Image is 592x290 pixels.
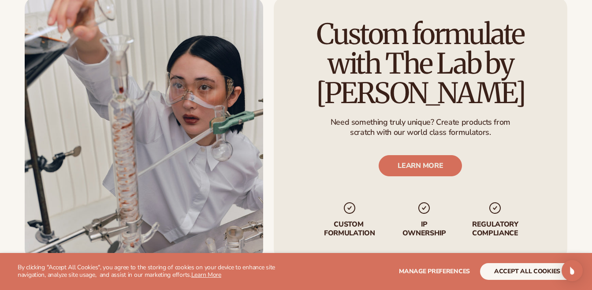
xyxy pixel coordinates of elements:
[399,263,470,280] button: Manage preferences
[379,155,462,176] a: LEARN MORE
[488,201,503,215] img: checkmark_svg
[298,19,543,108] h2: Custom formulate with The Lab by [PERSON_NAME]
[331,127,510,138] p: scratch with our world class formulators.
[18,264,291,279] p: By clicking "Accept All Cookies", you agree to the storing of cookies on your device to enhance s...
[191,271,221,279] a: Learn More
[322,220,377,237] p: Custom formulation
[343,201,357,215] img: checkmark_svg
[480,263,574,280] button: accept all cookies
[562,260,583,281] div: Open Intercom Messenger
[399,267,470,275] span: Manage preferences
[417,201,432,215] img: checkmark_svg
[472,220,519,237] p: regulatory compliance
[402,220,447,237] p: IP Ownership
[331,117,510,127] p: Need something truly unique? Create products from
